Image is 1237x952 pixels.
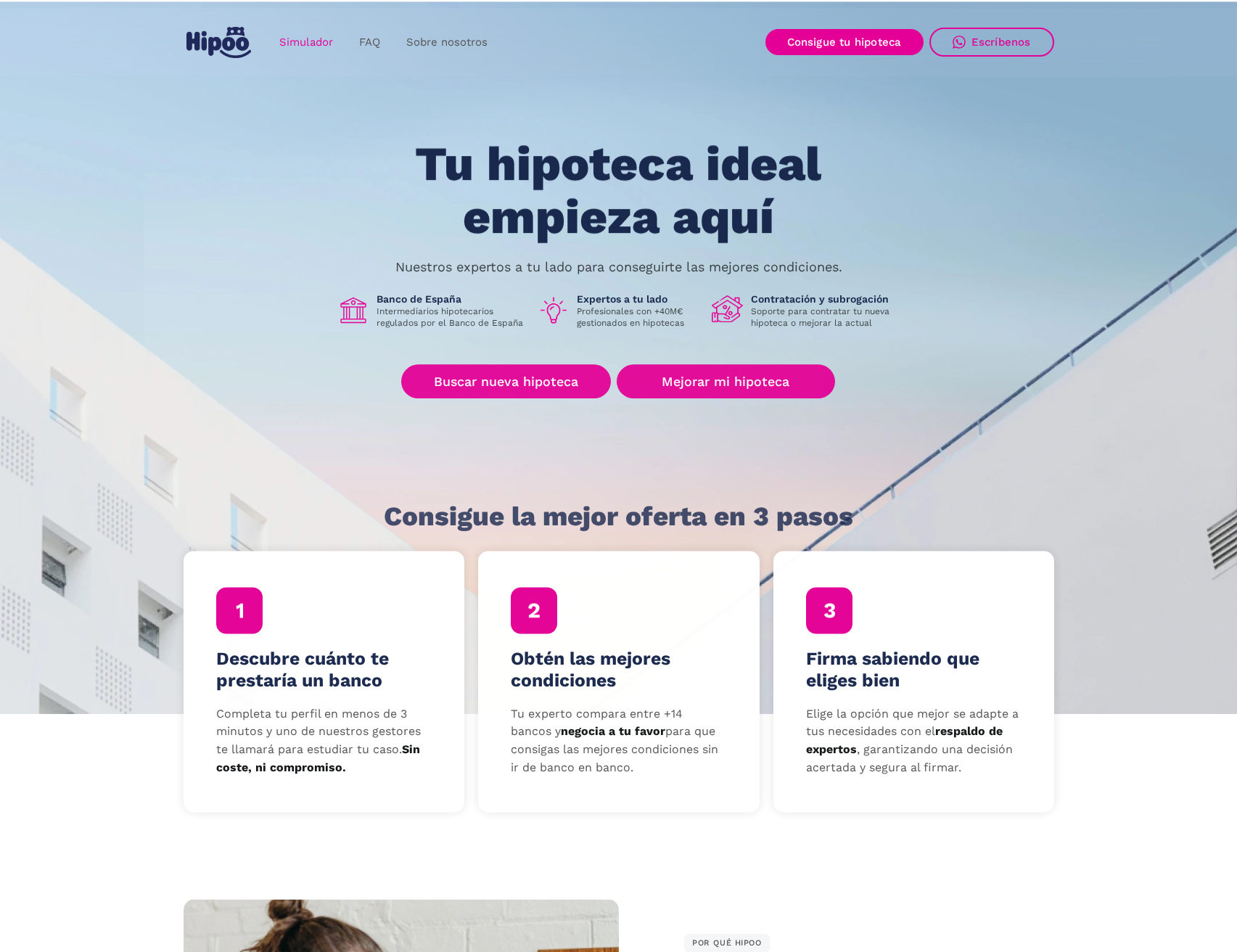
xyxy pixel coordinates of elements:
[384,502,853,531] h1: Consigue la mejor oferta en 3 pasos
[401,365,611,399] a: Buscar nueva hipoteca
[577,292,700,305] h1: Expertos a tu lado
[805,705,1022,776] p: Elige la opción que mejor se adapte a tus necesidades con el , garantizando una decisión acertada...
[343,139,893,244] h1: Tu hipoteca ideal empieza aquí
[971,36,1031,49] div: Escríbenos
[577,305,700,329] p: Profesionales con +40M€ gestionados en hipotecas
[395,261,842,273] p: Nuestros expertos a tu lado para conseguirte las mejores condiciones.
[377,305,526,329] p: Intermediarios hipotecarios regulados por el Banco de España
[617,365,835,399] a: Mejorar mi hipoteca
[346,28,393,57] a: FAQ
[377,292,526,305] h1: Banco de España
[266,28,346,57] a: Simulador
[215,742,419,774] strong: Sin coste, ni compromiso.
[751,292,900,305] h1: Contratación y subrogación
[561,724,665,738] strong: negocia a tu favor
[184,21,255,64] a: home
[511,705,727,776] p: Tu experto compara entre +14 bancos y para que consigas las mejores condiciones sin ir de banco e...
[805,648,1022,692] h4: Firma sabiendo que eliges bien
[751,305,900,329] p: Soporte para contratar tu nueva hipoteca o mejorar la actual
[929,28,1054,57] a: Escríbenos
[765,29,924,55] a: Consigue tu hipoteca
[393,28,501,57] a: Sobre nosotros
[215,705,432,776] p: Completa tu perfil en menos de 3 minutos y uno de nuestros gestores te llamará para estudiar tu c...
[215,648,432,692] h4: Descubre cuánto te prestaría un banco
[511,648,727,692] h4: Obtén las mejores condiciones
[805,724,1002,756] strong: respaldo de expertos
